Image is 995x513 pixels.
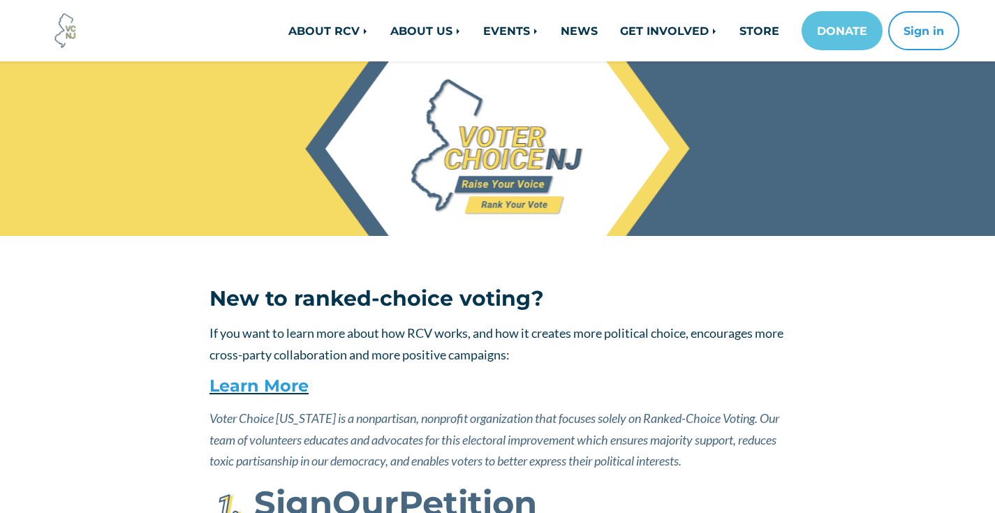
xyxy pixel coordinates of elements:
p: If you want to learn more about how RCV works, and how it creates more political choice, encourag... [209,322,786,365]
nav: Main navigation [199,11,959,50]
button: Sign in or sign up [888,11,959,50]
a: NEWS [550,17,609,45]
h3: New to ranked-choice voting? [209,286,786,311]
a: Learn More [209,376,309,396]
a: STORE [728,17,790,45]
em: Voter Choice [US_STATE] is a nonpartisan, nonprofit organization that focuses solely on Ranked-Ch... [209,410,779,468]
img: Voter Choice NJ [47,12,84,50]
a: GET INVOLVED [609,17,728,45]
a: ABOUT US [379,17,472,45]
a: EVENTS [472,17,550,45]
a: DONATE [802,11,883,50]
a: ABOUT RCV [277,17,379,45]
